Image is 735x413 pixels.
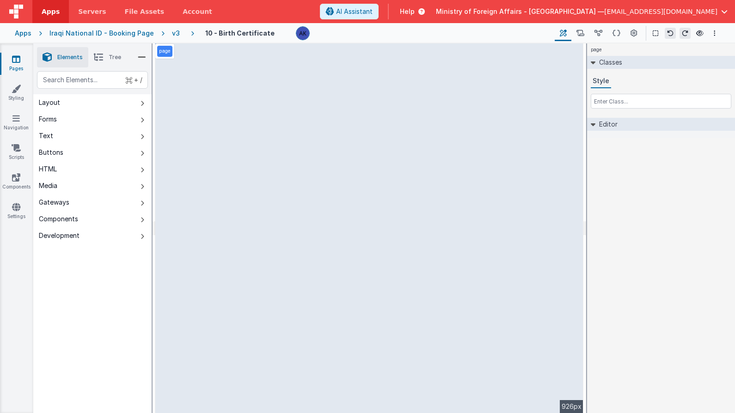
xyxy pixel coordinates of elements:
input: Enter Class... [591,94,731,109]
button: AI Assistant [320,4,379,19]
div: Text [39,131,53,140]
div: Media [39,181,57,190]
div: --> [155,43,583,413]
span: Apps [42,7,60,16]
span: File Assets [125,7,165,16]
div: Components [39,214,78,224]
h4: page [587,43,606,56]
button: Forms [33,111,152,128]
button: Components [33,211,152,227]
div: Buttons [39,148,63,157]
span: Tree [109,54,121,61]
span: [EMAIL_ADDRESS][DOMAIN_NAME] [604,7,717,16]
span: Ministry of Foreign Affairs - [GEOGRAPHIC_DATA] — [436,7,604,16]
span: AI Assistant [336,7,373,16]
div: Apps [15,29,31,38]
span: Servers [78,7,106,16]
div: Layout [39,98,60,107]
img: 1f6063d0be199a6b217d3045d703aa70 [296,27,309,40]
button: Development [33,227,152,244]
h2: Classes [595,56,622,69]
span: + / [126,71,142,89]
button: Ministry of Foreign Affairs - [GEOGRAPHIC_DATA] — [EMAIL_ADDRESS][DOMAIN_NAME] [436,7,728,16]
button: Style [591,74,611,88]
span: Help [400,7,415,16]
button: Media [33,177,152,194]
span: Elements [57,54,83,61]
button: HTML [33,161,152,177]
div: Iraqi National ID - Booking Page [49,29,154,38]
div: Development [39,231,80,240]
button: Buttons [33,144,152,161]
button: Options [709,28,720,39]
div: 926px [560,400,583,413]
p: page [159,48,171,55]
h4: 10 - Birth Certificate [205,30,275,36]
div: HTML [39,164,57,174]
button: Text [33,128,152,144]
div: Forms [39,115,57,124]
h2: Editor [595,118,618,131]
div: v3 [172,29,184,38]
input: Search Elements... [37,71,148,89]
div: Gateways [39,198,69,207]
button: Gateways [33,194,152,211]
button: Layout [33,94,152,111]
